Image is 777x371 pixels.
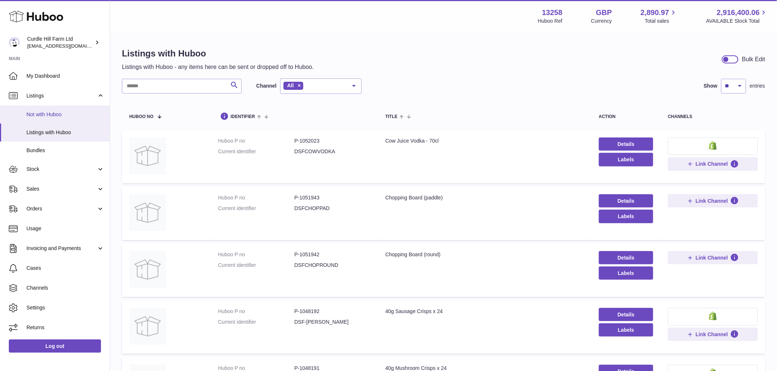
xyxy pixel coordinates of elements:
[129,194,166,231] img: Chopping Board (paddle)
[26,92,97,99] span: Listings
[294,148,371,155] dd: DSFCOWVODKA
[599,194,654,207] a: Details
[294,205,371,212] dd: DSFCHOPPAD
[26,185,97,192] span: Sales
[538,18,563,25] div: Huboo Ref
[696,198,728,204] span: Link Channel
[668,328,758,341] button: Link Channel
[26,304,104,311] span: Settings
[218,262,294,269] dt: Current identifier
[706,18,768,25] span: AVAILABLE Stock Total
[641,8,669,18] span: 2,890.97
[26,166,97,173] span: Stock
[668,157,758,170] button: Link Channel
[129,308,166,345] img: 40g Sausage Crisps x 24
[717,8,760,18] span: 2,916,400.06
[696,254,728,261] span: Link Channel
[26,245,97,252] span: Invoicing and Payments
[26,73,104,80] span: My Dashboard
[386,114,398,119] span: title
[704,82,718,89] label: Show
[231,114,255,119] span: identifier
[294,137,371,144] dd: P-1052023
[218,308,294,315] dt: Huboo P no
[696,161,728,167] span: Link Channel
[218,319,294,326] dt: Current identifier
[386,137,584,144] div: Cow Juice Vodka - 70cl
[591,18,612,25] div: Currency
[599,323,654,337] button: Labels
[645,18,677,25] span: Total sales
[287,82,294,88] span: All
[668,114,758,119] div: channels
[9,339,101,353] a: Log out
[742,55,765,63] div: Bulk Edit
[599,251,654,264] a: Details
[599,137,654,151] a: Details
[596,8,612,18] strong: GBP
[27,43,108,49] span: [EMAIL_ADDRESS][DOMAIN_NAME]
[122,48,314,59] h1: Listings with Huboo
[294,251,371,258] dd: P-1051942
[709,141,717,150] img: shopify-small.png
[599,267,654,280] button: Labels
[599,308,654,321] a: Details
[542,8,563,18] strong: 13258
[26,225,104,232] span: Usage
[26,205,97,212] span: Orders
[709,312,717,320] img: shopify-small.png
[706,8,768,25] a: 2,916,400.06 AVAILABLE Stock Total
[129,137,166,174] img: Cow Juice Vodka - 70cl
[668,251,758,264] button: Link Channel
[641,8,678,25] a: 2,890.97 Total sales
[26,111,104,118] span: Not with Huboo
[26,324,104,331] span: Returns
[26,284,104,291] span: Channels
[129,251,166,288] img: Chopping Board (round)
[599,153,654,166] button: Labels
[294,319,371,326] dd: DSF-[PERSON_NAME]
[218,194,294,201] dt: Huboo P no
[386,251,584,258] div: Chopping Board (round)
[386,194,584,201] div: Chopping Board (paddle)
[129,114,153,119] span: Huboo no
[218,205,294,212] dt: Current identifier
[599,210,654,223] button: Labels
[27,36,93,49] div: Curdle Hill Farm Ltd
[256,82,277,89] label: Channel
[696,331,728,338] span: Link Channel
[122,63,314,71] p: Listings with Huboo - any items here can be sent or dropped off to Huboo.
[218,137,294,144] dt: Huboo P no
[599,114,654,119] div: action
[218,148,294,155] dt: Current identifier
[9,37,20,48] img: internalAdmin-13258@internal.huboo.com
[218,251,294,258] dt: Huboo P no
[294,262,371,269] dd: DSFCHOPROUND
[750,82,765,89] span: entries
[26,265,104,272] span: Cases
[294,308,371,315] dd: P-1048192
[26,129,104,136] span: Listings with Huboo
[294,194,371,201] dd: P-1051943
[386,308,584,315] div: 40g Sausage Crisps x 24
[26,147,104,154] span: Bundles
[668,194,758,207] button: Link Channel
